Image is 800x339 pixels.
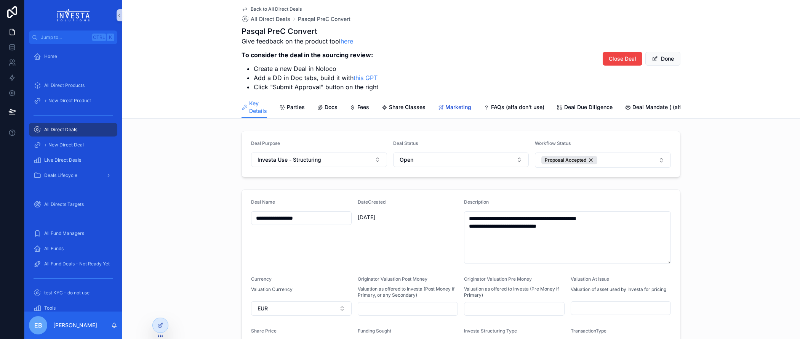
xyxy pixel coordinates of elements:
span: Workflow Status [535,140,571,146]
a: All Fund Deals - Not Ready Yet [29,257,117,271]
span: Deals Lifecycle [44,172,77,178]
a: Marketing [438,100,471,116]
span: Key Details [249,100,267,115]
a: Home [29,50,117,63]
span: + New Direct Product [44,98,91,104]
span: Back to All Direct Deals [251,6,302,12]
span: Open [400,156,413,164]
span: All Directs Targets [44,201,84,207]
a: Deal Due Diligence [557,100,613,116]
a: + New Direct Product [29,94,117,108]
span: Share Price [251,328,277,334]
span: Proposal Accepted [545,157,586,163]
strong: To consider the deal in the sourcing review: [242,51,373,59]
span: Fees [357,103,369,111]
span: Deal Name [251,199,275,205]
span: [DATE] [358,214,458,221]
span: Share Classes [389,103,426,111]
div: scrollable content [24,44,122,312]
span: Originator Valuation Pre Money [464,276,532,282]
a: All Funds [29,242,117,255]
span: EUR [258,305,268,312]
a: FAQs (alfa don't use) [483,100,544,116]
button: Select Button [535,153,671,168]
span: All Funds [44,246,64,252]
a: here [341,37,353,45]
span: TransactionType [571,328,606,334]
span: Investa Use - Structuring [258,156,321,164]
button: Select Button [251,153,387,167]
span: Marketing [445,103,471,111]
span: Deal Mandate ( (alfa don't use)) [632,103,713,111]
span: Valuation as offered to Investa (Pre Money if Primary) [464,286,565,298]
span: + New Direct Deal [44,142,84,148]
button: Unselect 7 [541,156,597,164]
a: Parties [279,100,305,116]
span: Deal Due Diligence [564,103,613,111]
span: Valuation as offered to Investa (Post Money if Primary, or any Secondary) [358,286,458,298]
a: Back to All Direct Deals [242,6,302,12]
a: Deals Lifecycle [29,169,117,182]
li: Add a DD in Doc tabs, build it with [254,73,378,82]
span: All Direct Products [44,82,85,88]
img: App logo [57,9,90,21]
span: Ctrl [92,34,106,41]
a: All Fund Managers [29,227,117,240]
li: Create a new Deal in Noloco [254,64,378,73]
li: Click "Submit Approval" button on the right [254,82,378,92]
a: test KYC - do not use [29,286,117,300]
span: Deal Status [393,140,418,146]
a: Tools [29,301,117,315]
a: Share Classes [381,100,426,116]
button: Done [645,52,680,66]
h1: Pasqal PreC Convert [242,26,378,37]
button: Close Deal [603,52,642,66]
a: All Direct Products [29,79,117,92]
span: All Fund Managers [44,230,84,236]
button: Select Button [393,153,529,167]
span: Funding Sought [358,328,391,334]
span: Deal Purpose [251,140,280,146]
a: Docs [317,100,338,116]
span: Valuation At Issue [571,276,609,282]
span: Originator Valuation Post Money [358,276,427,282]
span: EB [34,321,42,330]
span: Tools [44,305,56,311]
span: All Fund Deals - Not Ready Yet [44,261,110,267]
a: All Directs Targets [29,198,117,211]
a: Pasqal PreC Convert [298,15,350,23]
p: Give feedback on the product tool [242,37,378,46]
span: Docs [325,103,338,111]
span: test KYC - do not use [44,290,90,296]
span: All Direct Deals [44,127,77,133]
a: Fees [350,100,369,116]
span: Home [44,53,57,59]
span: DateCreated [358,199,386,205]
a: Key Details [242,96,267,119]
button: Jump to...CtrlK [29,31,117,44]
p: Valuation Currency [251,286,293,293]
span: Description [464,199,489,205]
a: All Direct Deals [29,123,117,137]
a: All Direct Deals [242,15,290,23]
span: Close Deal [609,55,636,63]
span: Parties [287,103,305,111]
span: All Direct Deals [251,15,290,23]
a: this GPT [354,74,378,82]
p: Valuation of asset used by Investa for pricing [571,286,666,293]
span: Live Direct Deals [44,157,81,163]
a: Live Direct Deals [29,153,117,167]
span: K [107,34,114,40]
span: Currency [251,276,272,282]
a: Deal Mandate ( (alfa don't use)) [625,100,713,116]
button: Select Button [251,301,352,316]
a: + New Direct Deal [29,138,117,152]
span: Jump to... [41,34,89,40]
p: [PERSON_NAME] [53,321,97,329]
span: FAQs (alfa don't use) [491,103,544,111]
span: Investa Structuring Type [464,328,517,334]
